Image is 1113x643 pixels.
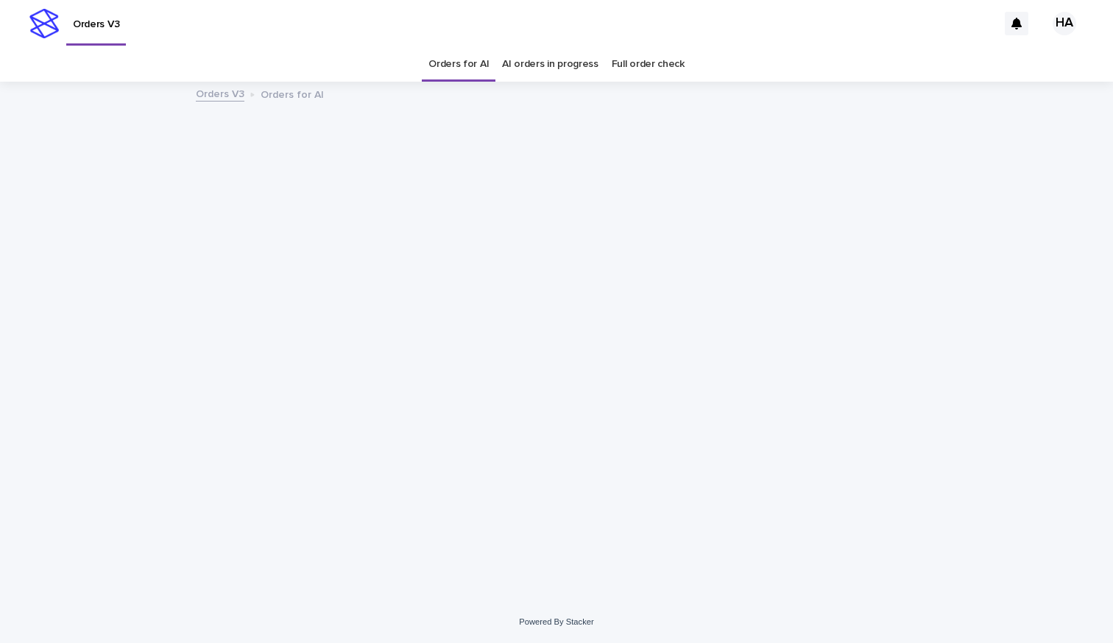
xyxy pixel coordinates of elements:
[428,47,489,82] a: Orders for AI
[29,9,59,38] img: stacker-logo-s-only.png
[261,85,324,102] p: Orders for AI
[612,47,685,82] a: Full order check
[1053,12,1076,35] div: HA
[196,85,244,102] a: Orders V3
[519,617,593,626] a: Powered By Stacker
[502,47,598,82] a: AI orders in progress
